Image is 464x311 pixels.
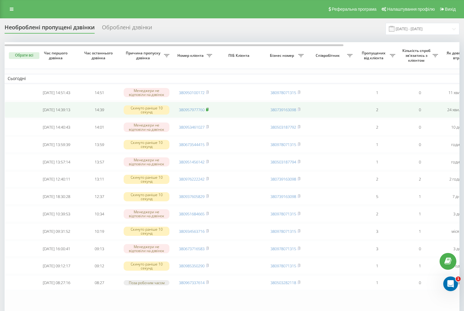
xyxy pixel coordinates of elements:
div: Поза робочим часом [124,280,169,285]
span: Кількість спроб зв'язатись з клієнтом [401,48,433,63]
span: ПІБ Клієнта [220,53,259,58]
td: 1 [356,258,398,274]
td: 14:39 [78,102,121,118]
td: [DATE] 13:59:39 [35,137,78,153]
td: [DATE] 09:12:17 [35,258,78,274]
span: 1 [456,276,461,281]
button: Обрати всі [9,52,39,59]
div: Скинуто раніше 10 секунд [124,227,169,236]
a: 380978071315 [270,211,296,217]
a: 380978071315 [270,246,296,251]
td: 3 [356,241,398,257]
span: Пропущених від клієнта [359,51,390,60]
td: 13:59 [78,137,121,153]
span: Налаштування профілю [387,7,435,12]
td: 3 [356,223,398,240]
td: [DATE] 10:39:53 [35,206,78,222]
a: 380978071315 [270,90,296,95]
a: 380978071315 [270,263,296,269]
td: 0 [398,154,441,170]
td: [DATE] 13:57:14 [35,154,78,170]
td: 10:19 [78,223,121,240]
div: Скинуто раніше 10 секунд [124,192,169,201]
span: Співробітник [310,53,347,58]
td: 0 [398,85,441,101]
div: Менеджери не відповіли на дзвінок [124,88,169,97]
span: Реферальна програма [332,7,377,12]
div: Менеджери не відповіли на дзвінок [124,244,169,253]
td: 13:11 [78,171,121,188]
a: 380937605829 [179,194,205,199]
span: Причина пропуску дзвінка [124,51,164,60]
td: 2 [356,206,398,222]
td: 2 [398,171,441,188]
a: 380950100172 [179,90,205,95]
a: 380739163098 [270,176,296,182]
td: 14:51 [78,85,121,101]
td: 0 [398,102,441,118]
td: [DATE] 08:27:16 [35,275,78,290]
div: Менеджери не відповіли на дзвінок [124,157,169,166]
a: 380953461027 [179,124,205,130]
td: [DATE] 14:40:43 [35,119,78,135]
div: Скинуто раніше 10 секунд [124,105,169,115]
a: 380934563716 [179,229,205,234]
a: 380967337614 [179,280,205,285]
td: 1 [398,188,441,205]
td: 14:01 [78,119,121,135]
a: 380503282118 [270,280,296,285]
div: Менеджери не відповіли на дзвінок [124,209,169,218]
td: 2 [356,171,398,188]
div: Скинуто раніше 10 секунд [124,175,169,184]
td: 2 [356,102,398,118]
td: 09:12 [78,258,121,274]
div: Необроблені пропущені дзвінки [5,24,95,34]
td: [DATE] 14:51:43 [35,85,78,101]
td: 0 [398,119,441,135]
td: 10:34 [78,206,121,222]
td: 1 [398,223,441,240]
td: 1 [398,206,441,222]
td: [DATE] 12:40:11 [35,171,78,188]
td: 09:13 [78,241,121,257]
td: 13:57 [78,154,121,170]
td: 5 [356,188,398,205]
td: 0 [398,275,441,290]
a: 380739163098 [270,194,296,199]
td: 1 [398,258,441,274]
iframe: Intercom live chat [443,276,458,291]
a: 380976222242 [179,176,205,182]
div: Скинуто раніше 10 секунд [124,140,169,149]
td: 1 [356,275,398,290]
span: Номер клієнта [176,53,207,58]
td: [DATE] 18:30:28 [35,188,78,205]
td: 08:27 [78,275,121,290]
a: 380673544415 [179,142,205,147]
td: [DATE] 09:31:52 [35,223,78,240]
a: 380503187792 [270,124,296,130]
td: 1 [356,154,398,170]
a: 380978071315 [270,142,296,147]
a: 380951456142 [179,159,205,165]
a: 380739163098 [270,107,296,112]
span: Бізнес номер [267,53,298,58]
a: 380957977760 [179,107,205,112]
td: 0 [398,137,441,153]
a: 380978071315 [270,229,296,234]
div: Менеджери не відповіли на дзвінок [124,123,169,132]
td: 2 [356,119,398,135]
td: 12:37 [78,188,121,205]
td: 1 [356,85,398,101]
td: [DATE] 14:39:13 [35,102,78,118]
div: Оброблені дзвінки [102,24,152,34]
a: 380985350290 [179,263,205,269]
td: 1 [356,137,398,153]
span: Час першого дзвінка [40,51,73,60]
td: [DATE] 16:00:41 [35,241,78,257]
td: 0 [398,241,441,257]
a: 380503187794 [270,159,296,165]
span: Час останнього дзвінка [83,51,116,60]
a: 380951684665 [179,211,205,217]
div: Скинуто раніше 10 секунд [124,262,169,271]
a: 380673716583 [179,246,205,251]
